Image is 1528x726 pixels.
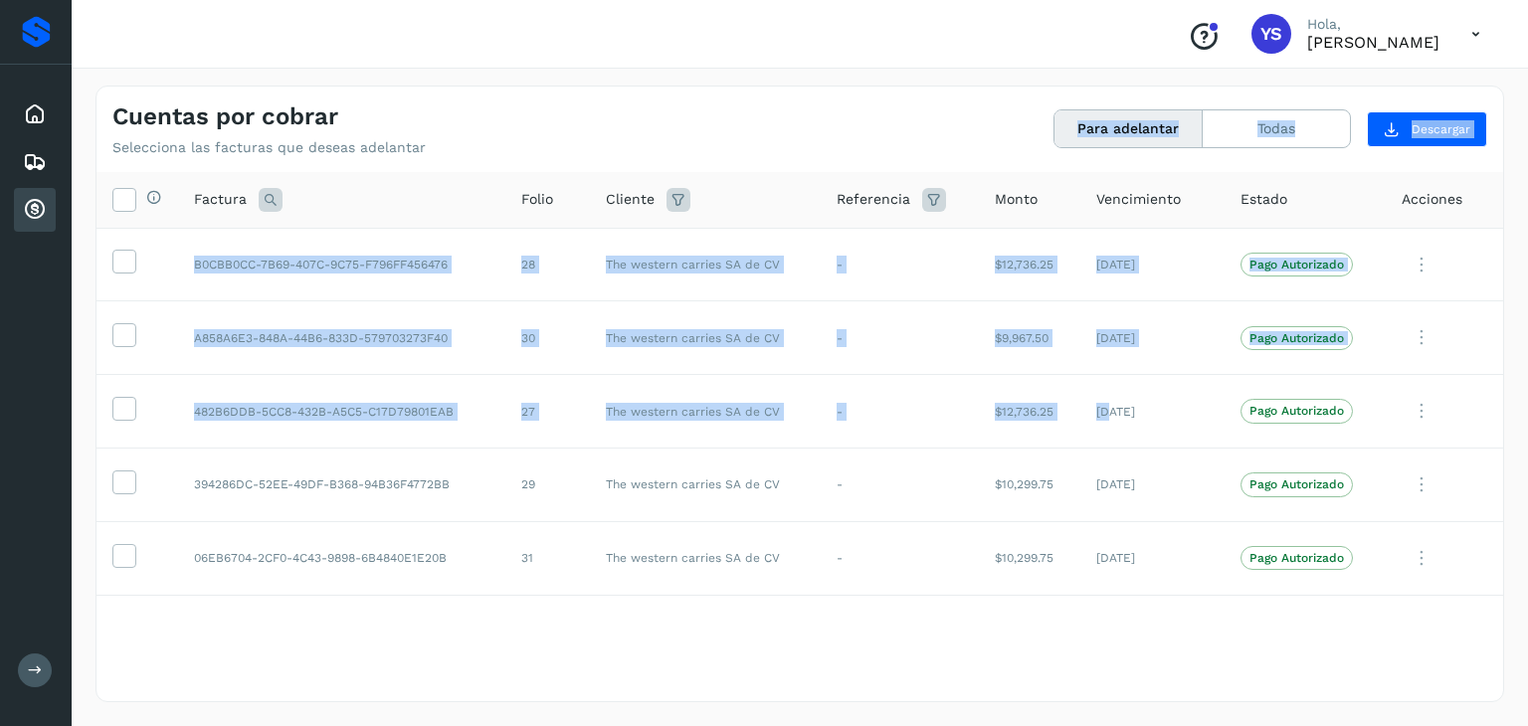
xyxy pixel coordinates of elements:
[1080,301,1225,375] td: [DATE]
[590,228,821,301] td: The western carries SA de CV
[995,189,1038,210] span: Monto
[112,102,338,131] h4: Cuentas por cobrar
[1080,448,1225,521] td: [DATE]
[14,188,56,232] div: Cuentas por cobrar
[590,375,821,449] td: The western carries SA de CV
[979,228,1080,301] td: $12,736.25
[194,189,247,210] span: Factura
[1080,375,1225,449] td: [DATE]
[837,189,910,210] span: Referencia
[1241,189,1287,210] span: Estado
[1402,189,1462,210] span: Acciones
[178,301,505,375] td: A858A6E3-848A-44B6-833D-579703273F40
[590,521,821,595] td: The western carries SA de CV
[1412,120,1470,138] span: Descargar
[979,521,1080,595] td: $10,299.75
[821,301,979,375] td: -
[1096,189,1181,210] span: Vencimiento
[979,301,1080,375] td: $9,967.50
[178,375,505,449] td: 482B6DDB-5CC8-432B-A5C5-C17D79801EAB
[821,521,979,595] td: -
[505,375,590,449] td: 27
[1203,110,1350,147] button: Todas
[590,448,821,521] td: The western carries SA de CV
[1054,110,1203,147] button: Para adelantar
[1367,111,1487,147] button: Descargar
[14,92,56,136] div: Inicio
[178,521,505,595] td: 06EB6704-2CF0-4C43-9898-6B4840E1E20B
[1307,16,1439,33] p: Hola,
[1249,404,1344,418] p: Pago Autorizado
[178,448,505,521] td: 394286DC-52EE-49DF-B368-94B36F4772BB
[606,189,655,210] span: Cliente
[590,301,821,375] td: The western carries SA de CV
[979,448,1080,521] td: $10,299.75
[505,521,590,595] td: 31
[505,448,590,521] td: 29
[14,140,56,184] div: Embarques
[505,228,590,301] td: 28
[1249,258,1344,272] p: Pago Autorizado
[1249,331,1344,345] p: Pago Autorizado
[979,375,1080,449] td: $12,736.25
[1080,521,1225,595] td: [DATE]
[1307,33,1439,52] p: YURICXI SARAHI CANIZALES AMPARO
[521,189,553,210] span: Folio
[821,375,979,449] td: -
[178,228,505,301] td: B0CBB0CC-7B69-407C-9C75-F796FF456476
[1249,477,1344,491] p: Pago Autorizado
[112,139,426,156] p: Selecciona las facturas que deseas adelantar
[821,448,979,521] td: -
[1080,228,1225,301] td: [DATE]
[505,301,590,375] td: 30
[1249,551,1344,565] p: Pago Autorizado
[821,228,979,301] td: -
